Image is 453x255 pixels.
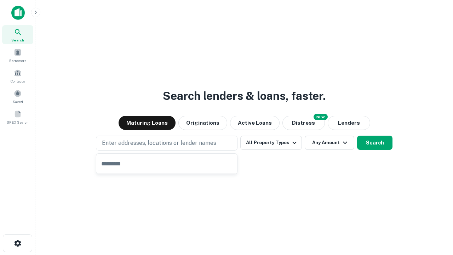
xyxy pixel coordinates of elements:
a: SREO Search [2,107,33,126]
a: Contacts [2,66,33,85]
h3: Search lenders & loans, faster. [163,87,326,104]
button: Active Loans [230,116,280,130]
button: Lenders [328,116,370,130]
button: All Property Types [240,136,302,150]
button: Any Amount [305,136,354,150]
span: Search [11,37,24,43]
p: Enter addresses, locations or lender names [102,139,216,147]
div: NEW [314,114,328,120]
button: Originations [178,116,227,130]
button: Search [357,136,392,150]
span: SREO Search [7,119,29,125]
button: Enter addresses, locations or lender names [96,136,237,151]
span: Contacts [11,78,25,84]
img: capitalize-icon.png [11,6,25,20]
a: Search [2,25,33,44]
button: Maturing Loans [119,116,176,130]
span: Saved [13,99,23,104]
a: Saved [2,87,33,106]
button: Search distressed loans with lien and other non-mortgage details. [282,116,325,130]
iframe: Chat Widget [418,198,453,232]
a: Borrowers [2,46,33,65]
span: Borrowers [9,58,26,63]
